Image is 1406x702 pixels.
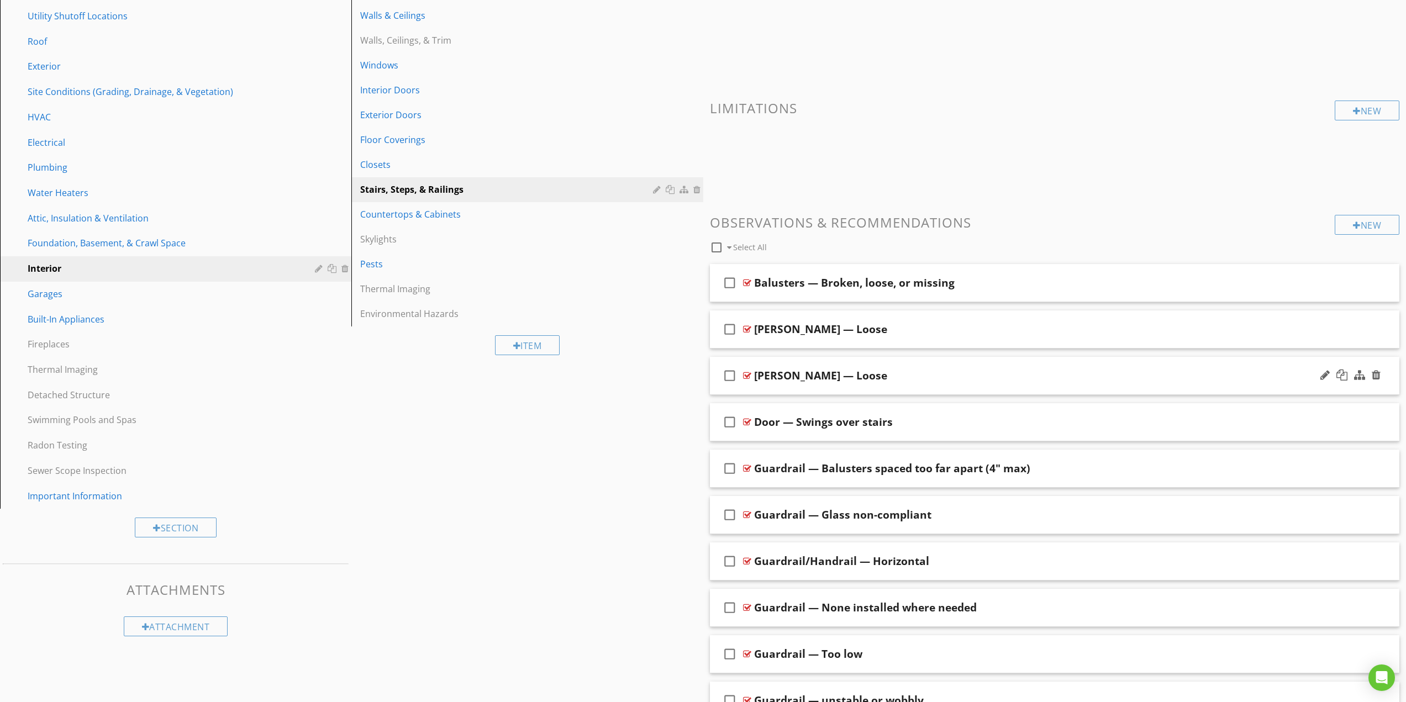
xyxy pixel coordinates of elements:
div: Site Conditions (Grading, Drainage, & Vegetation) [28,85,299,98]
div: New [1335,101,1399,120]
div: Exterior Doors [360,108,656,122]
div: Detached Structure [28,388,299,402]
div: Walls, Ceilings, & Trim [360,34,656,47]
div: Foundation, Basement, & Crawl Space [28,236,299,250]
div: HVAC [28,110,299,124]
div: Thermal Imaging [28,363,299,376]
i: check_box_outline_blank [721,316,739,342]
div: Pests [360,257,656,271]
div: Swimming Pools and Spas [28,413,299,426]
div: Section [135,518,217,537]
div: Interior Doors [360,83,656,97]
div: Environmental Hazards [360,307,656,320]
div: Sewer Scope Inspection [28,464,299,477]
i: check_box_outline_blank [721,502,739,528]
div: Guardrail — Glass non-compliant [754,508,931,521]
div: Guardrail — Balusters spaced too far apart (4" max) [754,462,1030,475]
div: Closets [360,158,656,171]
div: Skylights [360,233,656,246]
div: Garages [28,287,299,300]
div: Electrical [28,136,299,149]
div: Plumbing [28,161,299,174]
div: Water Heaters [28,186,299,199]
i: check_box_outline_blank [721,270,739,296]
span: Select All [733,242,767,252]
div: Countertops & Cabinets [360,208,656,221]
div: [PERSON_NAME] — Loose [754,369,887,382]
div: Guardrail — Too low [754,647,862,661]
div: Guardrail — None installed where needed [754,601,977,614]
div: Utility Shutoff Locations [28,9,299,23]
i: check_box_outline_blank [721,548,739,574]
div: Thermal Imaging [360,282,656,295]
i: check_box_outline_blank [721,409,739,435]
i: check_box_outline_blank [721,455,739,482]
div: Stairs, Steps, & Railings [360,183,656,196]
div: Windows [360,59,656,72]
div: Fireplaces [28,337,299,351]
div: [PERSON_NAME] — Loose [754,323,887,336]
div: Built-In Appliances [28,313,299,326]
i: check_box_outline_blank [721,641,739,667]
div: Radon Testing [28,439,299,452]
div: Attachment [124,616,228,636]
i: check_box_outline_blank [721,594,739,621]
div: New [1335,215,1399,235]
h3: Observations & Recommendations [710,215,1400,230]
h3: Limitations [710,101,1400,115]
div: Guardrail/Handrail — Horizontal [754,555,929,568]
div: Important Information [28,489,299,503]
div: Floor Coverings [360,133,656,146]
div: Open Intercom Messenger [1368,664,1395,691]
div: Roof [28,35,299,48]
div: Item [495,335,560,355]
div: Door — Swings over stairs [754,415,893,429]
div: Attic, Insulation & Ventilation [28,212,299,225]
div: Balusters — Broken, loose, or missing [754,276,955,289]
div: Interior [28,262,299,275]
div: Exterior [28,60,299,73]
div: Walls & Ceilings [360,9,656,22]
i: check_box_outline_blank [721,362,739,389]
